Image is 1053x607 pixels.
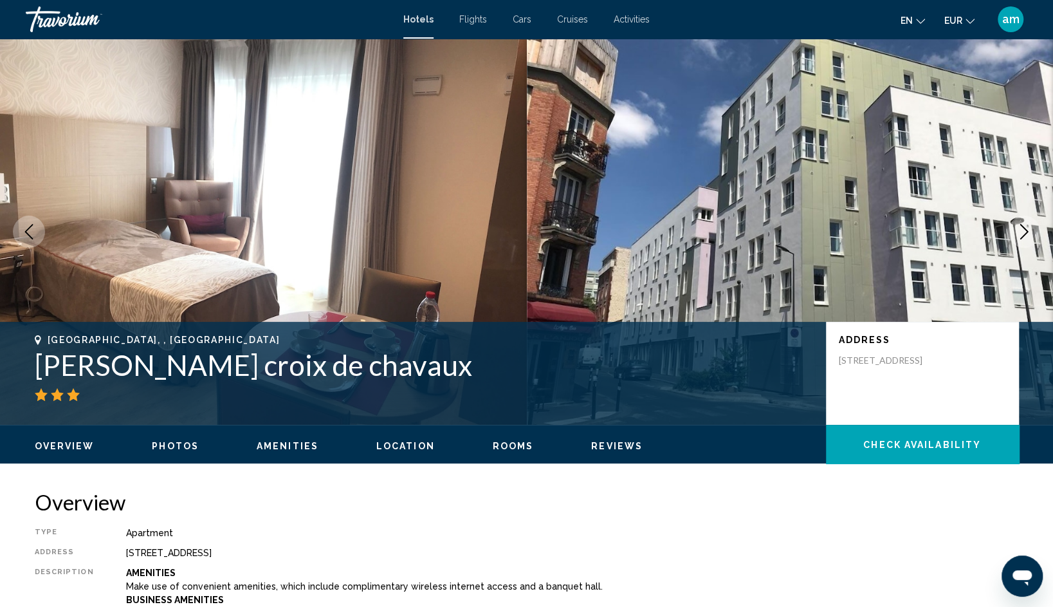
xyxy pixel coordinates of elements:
[1008,216,1040,248] button: Next image
[48,335,280,345] span: [GEOGRAPHIC_DATA], , [GEOGRAPHIC_DATA]
[126,568,176,578] b: Amenities
[591,441,643,451] span: Reviews
[126,528,1019,538] div: Apartment
[863,440,981,450] span: Check Availability
[901,11,925,30] button: Change language
[126,595,224,605] b: Business Amenities
[459,14,487,24] a: Flights
[152,440,199,452] button: Photos
[35,440,95,452] button: Overview
[839,335,1006,345] p: Address
[944,11,975,30] button: Change currency
[13,216,45,248] button: Previous image
[26,6,390,32] a: Travorium
[591,440,643,452] button: Reviews
[376,441,435,451] span: Location
[126,548,1019,558] div: [STREET_ADDRESS]
[826,425,1019,463] button: Check Availability
[35,348,813,382] h1: [PERSON_NAME] croix de chavaux
[493,441,534,451] span: Rooms
[614,14,650,24] a: Activities
[35,528,94,538] div: Type
[403,14,434,24] a: Hotels
[901,15,913,26] span: en
[152,441,199,451] span: Photos
[1002,13,1020,26] span: am
[35,441,95,451] span: Overview
[493,440,534,452] button: Rooms
[513,14,531,24] a: Cars
[126,581,1019,592] p: Make use of convenient amenities, which include complimentary wireless internet access and a banq...
[944,15,962,26] span: EUR
[35,548,94,558] div: Address
[376,440,435,452] button: Location
[557,14,588,24] a: Cruises
[257,441,318,451] span: Amenities
[257,440,318,452] button: Amenities
[1002,556,1043,597] iframe: Bouton de lancement de la fenêtre de messagerie
[839,355,942,366] p: [STREET_ADDRESS]
[35,489,1019,515] h2: Overview
[994,6,1027,33] button: User Menu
